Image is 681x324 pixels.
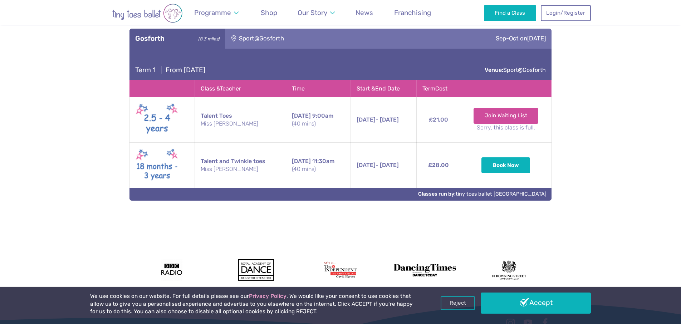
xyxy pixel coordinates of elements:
span: [DATE] [357,116,376,123]
a: Franchising [391,4,434,21]
span: [DATE] [292,112,311,119]
span: [DATE] [357,162,376,168]
small: Sorry, this class is full. [466,124,545,132]
a: Reject [441,296,475,310]
img: Twinkle & Talent toes (New May 2025) [136,147,178,183]
span: Our Story [298,9,327,17]
button: Book Now [481,157,530,173]
h4: From [DATE] [135,66,205,74]
a: Privacy Policy [249,293,286,299]
p: We use cookies on our website. For full details please see our . We would like your consent to us... [90,293,416,316]
div: Sep-Oct on [392,29,552,49]
a: Classes run by:tiny toes ballet [GEOGRAPHIC_DATA] [418,191,547,197]
span: News [356,9,373,17]
span: Programme [194,9,231,17]
strong: Classes run by: [418,191,456,197]
a: Find a Class [484,5,537,21]
td: 9:00am [286,97,351,143]
a: Programme [191,4,242,21]
td: £21.00 [416,97,460,143]
a: Join Waiting List [474,108,538,124]
a: News [352,4,377,21]
small: (40 mins) [292,165,345,173]
strong: Venue: [485,67,503,73]
a: Accept [481,293,591,313]
span: Term 1 [135,66,156,74]
td: £28.00 [416,143,460,188]
td: Talent and Twinkle toes [195,143,286,188]
a: Venue:Sport@Gosforth [485,67,546,73]
a: Login/Register [541,5,591,21]
td: Talent Toes [195,97,286,143]
th: Term Cost [416,80,460,97]
span: Franchising [394,9,431,17]
small: (40 mins) [292,120,345,128]
span: - [DATE] [357,116,399,123]
th: Time [286,80,351,97]
a: Shop [257,4,280,21]
span: | [157,66,166,74]
small: (8.3 miles) [196,34,219,42]
small: Miss [PERSON_NAME] [201,120,280,128]
th: Class & Teacher [195,80,286,97]
span: - [DATE] [357,162,399,168]
span: [DATE] [527,35,546,42]
img: Talent toes New (May 2025) [136,102,178,138]
th: Start & End Date [351,80,416,97]
a: Our Story [294,4,338,21]
h3: Gosforth [135,34,219,43]
span: Shop [261,9,277,17]
img: tiny toes ballet [90,4,205,23]
span: [DATE] [292,158,311,165]
div: Sport@Gosforth [225,29,392,49]
small: Miss [PERSON_NAME] [201,165,280,173]
td: 11:30am [286,143,351,188]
